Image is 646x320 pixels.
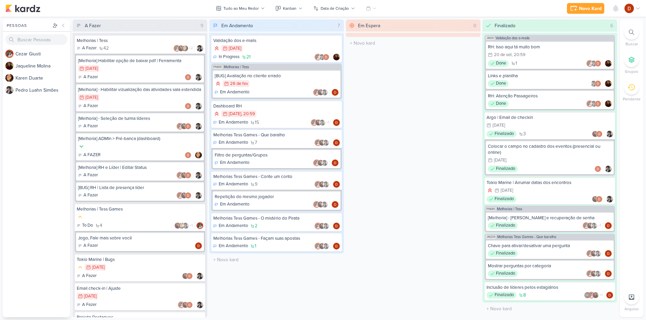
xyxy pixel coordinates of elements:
img: Pedro Luahn Simões [321,89,328,96]
div: [Melhoria] RH e Líder | Editar Status [78,165,202,171]
div: Em Andamento [215,89,249,96]
div: Responsável: Pedro Luahn Simões [195,103,202,109]
div: 26 de fev [230,82,248,86]
div: Responsável: Davi Elias Teixeira [333,181,340,188]
img: Cezar Giusti [315,54,321,60]
span: +2 [188,46,193,51]
span: 1 [255,244,256,248]
img: Pedro Luahn Simões [595,250,601,257]
img: Davi Elias Teixeira [595,100,601,107]
div: A Fazer [78,123,98,130]
div: Prioridade Baixa [78,143,85,150]
img: Pedro Luahn Simões [319,119,326,126]
img: Cezar Giusti [583,222,589,229]
img: Davi Elias Teixeira [332,89,338,96]
div: Responsável: Jaqueline Molina [605,100,612,107]
div: Colaboradores: Cezar Giusti, Jaqueline Molina, Pedro Luahn Simões [315,243,331,249]
img: Pedro Luahn Simões [321,201,328,208]
div: Em Andamento [215,159,249,166]
p: A Fazer [83,123,98,130]
div: Done [488,60,509,67]
input: + Novo kard [347,38,479,48]
span: JM29 [486,36,494,40]
img: Davi Elias Teixeira [332,201,338,208]
img: Davi Elias Teixeira [595,80,601,87]
div: A Fazer [78,242,98,249]
img: Pedro Luahn Simões [323,139,329,146]
div: Melhorias Tess Games - Façam suas apostas [213,235,340,241]
img: Pedro Luahn Simões [196,45,203,52]
p: A Fazer [83,103,98,109]
img: Jaqueline Molina [317,201,324,208]
button: Novo Kard [567,3,604,14]
div: Finalizado [488,270,518,277]
img: Cezar Giusti [177,172,183,179]
div: Prioridade Alta [213,110,220,117]
img: Davi Elias Teixeira [332,159,338,166]
div: 7 [335,22,343,29]
p: Done [496,60,506,67]
img: Jaqueline Molina [590,250,597,257]
div: A Fazer [78,192,98,199]
img: Davi Elias Teixeira [333,243,340,249]
div: Colaboradores: Cezar Giusti, Jaqueline Molina, Pedro Luahn Simões [586,250,603,257]
span: 3 [523,132,526,136]
img: Davi Elias Teixeira [195,242,202,249]
div: Responsável: Davi Elias Teixeira [332,159,338,166]
p: Finalizado [495,196,514,202]
img: Davi Elias Teixeira [624,4,634,13]
span: 42 [103,46,109,51]
p: Em Andamento [220,159,249,166]
img: kardz.app [5,4,40,12]
div: Colaboradores: Cezar Giusti, Jaqueline Molina, Pedro Luahn Simões [313,159,330,166]
div: A Fazer [77,45,97,52]
div: Colaboradores: Cezar Giusti, Jaqueline Molina, Pedro Luahn Simões [315,223,331,229]
img: Karen Duarte [5,74,13,82]
p: Em Andamento [220,89,249,96]
span: 7 [255,140,257,145]
img: Pedro Luahn Simões [319,54,325,60]
div: Finalizado [495,22,515,29]
p: Finalizado [495,131,514,137]
div: [DATE] [229,112,241,116]
img: Pedro Luahn Simões [195,123,202,130]
img: Jaqueline Molina [317,89,324,96]
div: Em Andamento [221,22,253,29]
div: Colaboradores: Cezar Giusti, Jaqueline Molina, Pedro Luahn Simões [315,181,331,188]
img: Davi Elias Teixeira [333,181,340,188]
span: 2 [255,224,257,228]
p: Em Andamento [219,243,248,249]
p: A FAZER [83,152,101,158]
img: Cezar Giusti [315,223,321,229]
div: Melhorias Tess Games - O mistério do Pirata [213,215,340,221]
div: K a r e n D u a r t e [15,75,70,82]
div: Responsável: Pedro Luahn Simões [195,192,202,199]
div: [Melhoria] - Habilitar vizualização das atividades sala estendida [78,87,202,93]
div: [DATE] [229,46,241,51]
img: Pedro Luahn Simões [182,222,189,229]
div: In Progress [213,54,240,60]
div: Responsável: Davi Elias Teixeira [333,119,340,126]
div: Responsável: Pedro Luahn Simões [196,45,203,52]
div: Responsável: Davi Elias Teixeira [195,242,202,249]
div: Prioridade Média [77,264,83,271]
div: Colaboradores: Davi Elias Teixeira [595,166,603,172]
span: PS685 [213,65,222,69]
p: In Progress [219,54,240,60]
div: [Melhoria] - Seleção de turma líderes [78,116,202,122]
p: Em Andamento [219,119,248,126]
div: Responsável: Pedro Luahn Simões [605,166,612,172]
input: + Novo kard [211,255,343,265]
div: Prioridade Alta [213,45,220,52]
div: Colaboradores: Jaqueline Molina, Karen Duarte, Pedro Luahn Simões, Davi Elias Teixeira [174,222,194,229]
div: Repetição do mesmo jogador [215,194,338,200]
img: Pedro Luahn Simões [590,80,597,87]
div: Finalizado [488,166,518,172]
div: [BUG] RH | Lista de presença líder [78,185,202,191]
span: Melhorias | Tess [224,65,249,69]
img: Cezar Giusti [586,60,593,67]
img: Karen Duarte [178,222,185,229]
p: To Do [82,222,93,229]
img: Cezar Giusti [196,222,203,229]
div: , 20:59 [512,53,526,57]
